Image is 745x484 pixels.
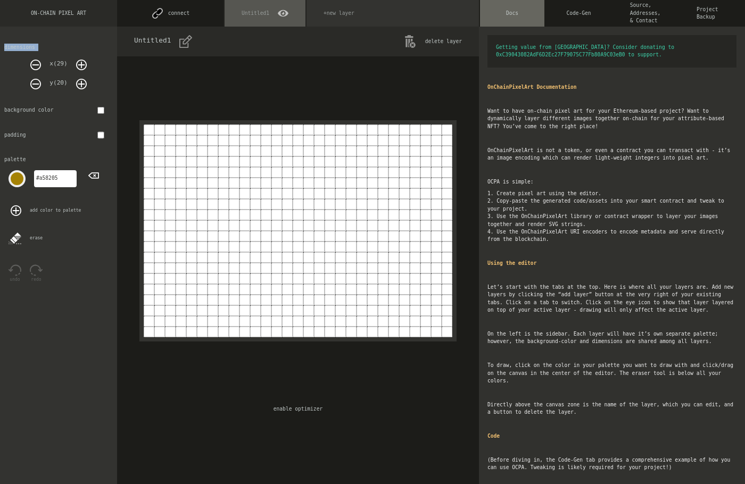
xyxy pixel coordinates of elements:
[4,131,26,139] div: padding
[9,264,21,283] button: undo
[49,60,68,70] dix: x( 29 )
[487,228,736,244] li: 4. Use the OnChainPixelArt URI encoders to encode metadata and serve directly from the blockchain.
[9,230,117,247] div: erase
[487,178,736,186] span: OCPA is simple:
[242,10,269,17] span: Untitled1
[487,401,736,416] span: Directly above the canvas zone is the name of the layer, which you can edit, and a button to dele...
[274,405,322,413] button: enable optimizer
[49,79,68,89] dix: y( 20 )
[487,213,736,228] li: 3. Use the OnChainPixelArt library or contract wrapper to layer your images together and render S...
[30,264,43,283] button: redo
[4,44,113,89] div: dimensions
[487,147,736,162] span: OnChainPixelArt is not a token, or even a contract you can transact with - it’s an image encoding...
[404,35,462,48] button: delete layer
[487,35,736,68] span: Getting value from [GEOGRAPHIC_DATA]? Consider donating to 0xC39043082AdF6D2Ec27F79075C77Fb80A9C0...
[4,106,53,114] div: background color
[487,84,736,91] span: OnChainPixelArt Documentation
[487,283,736,314] span: Let’s start with the tabs at the top. Here is where all your layers are. Add new layers by clicki...
[487,260,736,267] span: Using the editor
[487,330,736,346] span: On the left is the sidebar. Each layer will have it’s own separate palette; however, the backgrou...
[487,107,736,130] span: Want to have on-chain pixel art for your Ethereum-based project? Want to dynamically layer differ...
[487,432,736,440] span: Code
[134,35,171,48] div: Untitled1
[4,156,113,246] div: palette
[487,362,736,385] span: To draw, click on the color in your palette you want to draw with and click/drag on the canvas in...
[487,197,736,213] li: 2. Copy-paste the generated code/assets into your smart contract and tweak to your project.
[487,456,736,472] span: (Before diving in, the Code-Gen tab provides a comprehensive example of how you can use OCPA. Twe...
[487,190,736,197] li: 1. Create pixel art using the editor.
[11,202,119,219] div: add color to palette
